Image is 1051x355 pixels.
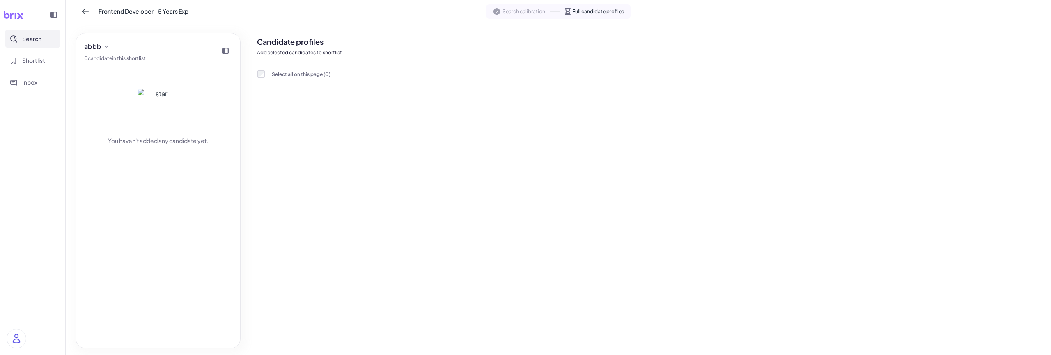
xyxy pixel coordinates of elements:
[5,51,60,70] button: Shortlist
[117,55,146,61] a: this shortlist
[5,30,60,48] button: Search
[138,89,179,130] img: star
[84,41,101,51] span: abbb
[7,329,26,348] img: user_logo.png
[22,78,37,87] span: Inbox
[257,70,265,78] input: Select all on this page (0)
[84,55,146,62] div: 0 candidate in
[257,49,1044,56] p: Add selected candidates to shortlist
[81,40,113,53] button: abbb
[5,73,60,92] button: Inbox
[257,36,1044,47] h2: Candidate profiles
[503,8,545,15] span: Search calibration
[572,8,624,15] span: Full candidate profiles
[22,35,41,43] span: Search
[272,71,330,77] span: Select all on this page ( 0 )
[99,7,188,16] span: Frontend Developer - 5 Years Exp
[108,136,208,145] div: You haven't added any candidate yet.
[22,56,45,65] span: Shortlist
